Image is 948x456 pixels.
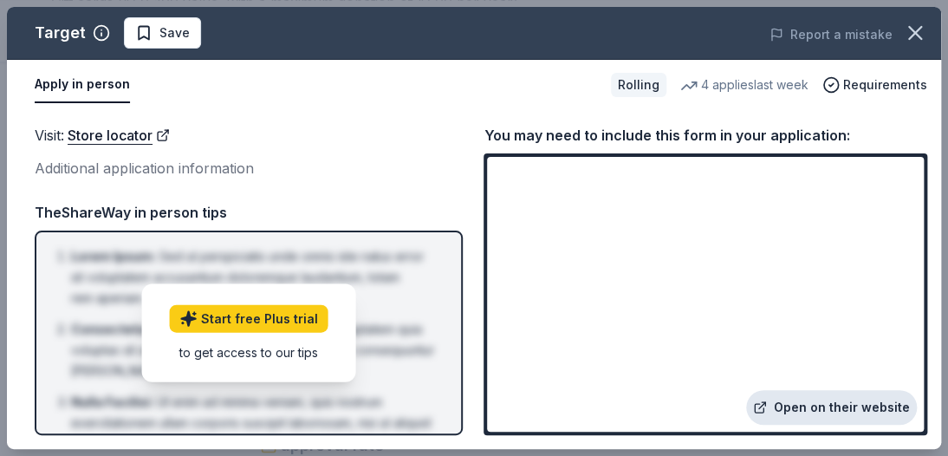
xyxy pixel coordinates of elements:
span: Consectetur Adipiscing : [71,322,224,336]
div: Rolling [611,73,666,97]
span: Requirements [843,75,927,95]
a: Store locator [68,124,170,147]
li: Sed ut perspiciatis unde omnis iste natus error sit voluptatem accusantium doloremque laudantium,... [71,246,437,309]
div: You may need to include this form in your application: [484,124,927,147]
div: 4 applies last week [680,75,808,95]
button: Report a mistake [769,24,893,45]
div: Target [35,19,86,47]
span: Lorem Ipsum : [71,249,156,264]
button: Requirements [822,75,927,95]
div: to get access to our tips [170,343,328,362]
span: Save [159,23,190,43]
div: Visit : [35,124,463,147]
li: Ut enim ad minima veniam, quis nostrum exercitationem ullam corporis suscipit laboriosam, nisi ut... [71,392,437,454]
div: Additional application information [35,157,463,179]
a: Open on their website [746,390,917,425]
div: TheShareWay in person tips [35,201,463,224]
span: Nulla Facilisi : [71,394,153,409]
button: Apply in person [35,67,130,103]
a: Start free Plus trial [170,305,328,333]
button: Save [124,17,201,49]
li: Nemo enim ipsam voluptatem quia voluptas sit aspernatur aut odit aut fugit, sed quia consequuntur... [71,319,437,381]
